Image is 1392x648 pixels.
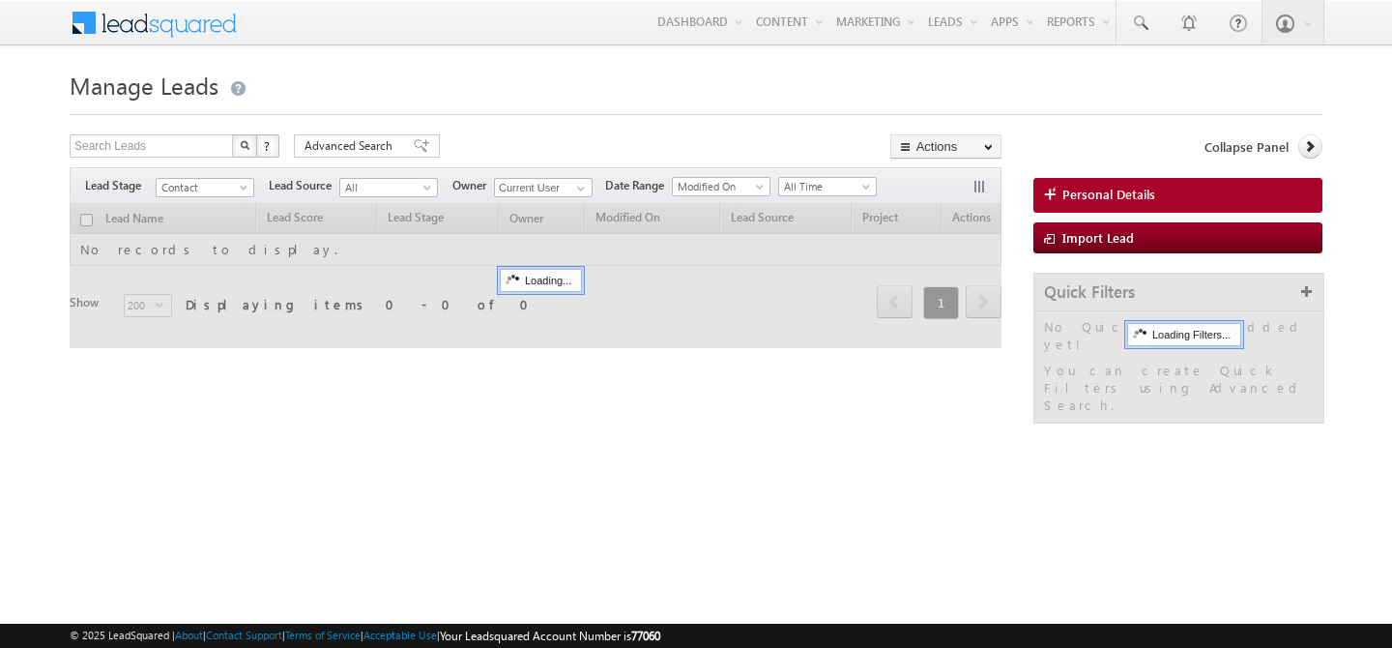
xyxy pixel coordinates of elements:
span: Contact [157,179,248,196]
div: Loading... [500,269,582,292]
div: Loading Filters... [1127,323,1241,346]
span: Owner [452,177,494,194]
span: 77060 [631,629,660,643]
a: Terms of Service [285,629,361,641]
span: Modified On [673,178,765,195]
span: All [340,179,432,196]
a: About [175,629,203,641]
span: Advanced Search [304,137,398,155]
a: Acceptable Use [363,629,437,641]
img: Search [240,140,249,150]
span: Lead Stage [85,177,156,194]
input: Type to Search [494,178,593,197]
a: Contact Support [206,629,282,641]
span: Lead Source [269,177,339,194]
span: ? [264,137,273,154]
span: All Time [779,178,871,195]
span: © 2025 LeadSquared | | | | | [70,627,660,645]
span: Collapse Panel [1204,138,1289,156]
span: Your Leadsquared Account Number is [440,629,660,643]
span: Import Lead [1062,229,1134,246]
a: Personal Details [1033,178,1322,213]
a: Show All Items [566,179,591,198]
button: ? [256,134,279,158]
a: Contact [156,178,254,197]
span: Personal Details [1062,186,1155,203]
span: Manage Leads [70,70,218,101]
a: All Time [778,177,877,196]
a: Modified On [672,177,770,196]
span: Date Range [605,177,672,194]
a: All [339,178,438,197]
button: Actions [890,134,1001,159]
